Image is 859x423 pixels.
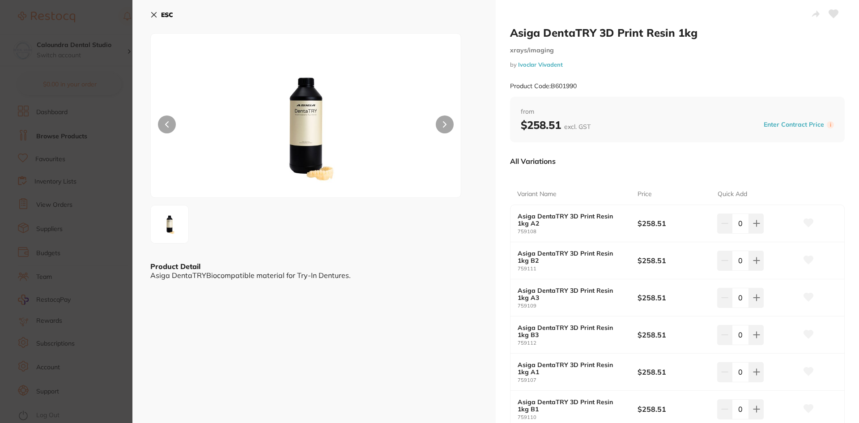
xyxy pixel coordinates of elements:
p: Variant Name [517,190,557,199]
img: ak15TUdJd05EVQ [213,56,399,197]
b: $258.51 [638,367,710,377]
b: Asiga DentaTRY 3D Print Resin 1kg A1 [518,361,625,376]
small: by [510,61,845,68]
small: 759111 [518,266,638,272]
b: Asiga DentaTRY 3D Print Resin 1kg A2 [518,213,625,227]
b: Asiga DentaTRY 3D Print Resin 1kg B1 [518,398,625,413]
b: Asiga DentaTRY 3D Print Resin 1kg B3 [518,324,625,338]
span: excl. GST [564,123,591,131]
small: 759112 [518,340,638,346]
b: Asiga DentaTRY 3D Print Resin 1kg B2 [518,250,625,264]
b: Asiga DentaTRY 3D Print Resin 1kg A3 [518,287,625,301]
small: xrays/imaging [510,47,845,54]
b: $258.51 [521,118,591,132]
a: Ivoclar Vivadent [518,61,563,68]
span: from [521,107,834,116]
b: ESC [161,11,173,19]
b: $258.51 [638,218,710,228]
p: All Variations [510,157,556,166]
button: ESC [150,7,173,22]
small: 759107 [518,377,638,383]
label: i [827,121,834,128]
h2: Asiga DentaTRY 3D Print Resin 1kg [510,26,845,39]
small: 759110 [518,414,638,420]
small: 759109 [518,303,638,309]
b: $258.51 [638,330,710,340]
button: Enter Contract Price [761,120,827,129]
p: Price [638,190,652,199]
p: Quick Add [718,190,747,199]
b: Product Detail [150,262,200,271]
b: $258.51 [638,404,710,414]
img: ak15TUdJd05EVQ [153,208,186,240]
small: 759108 [518,229,638,235]
div: Asiga DentaTRYBiocompatible material for Try-In Dentures. [150,271,478,279]
b: $258.51 [638,256,710,265]
small: Product Code: B601990 [510,82,577,90]
b: $258.51 [638,293,710,303]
